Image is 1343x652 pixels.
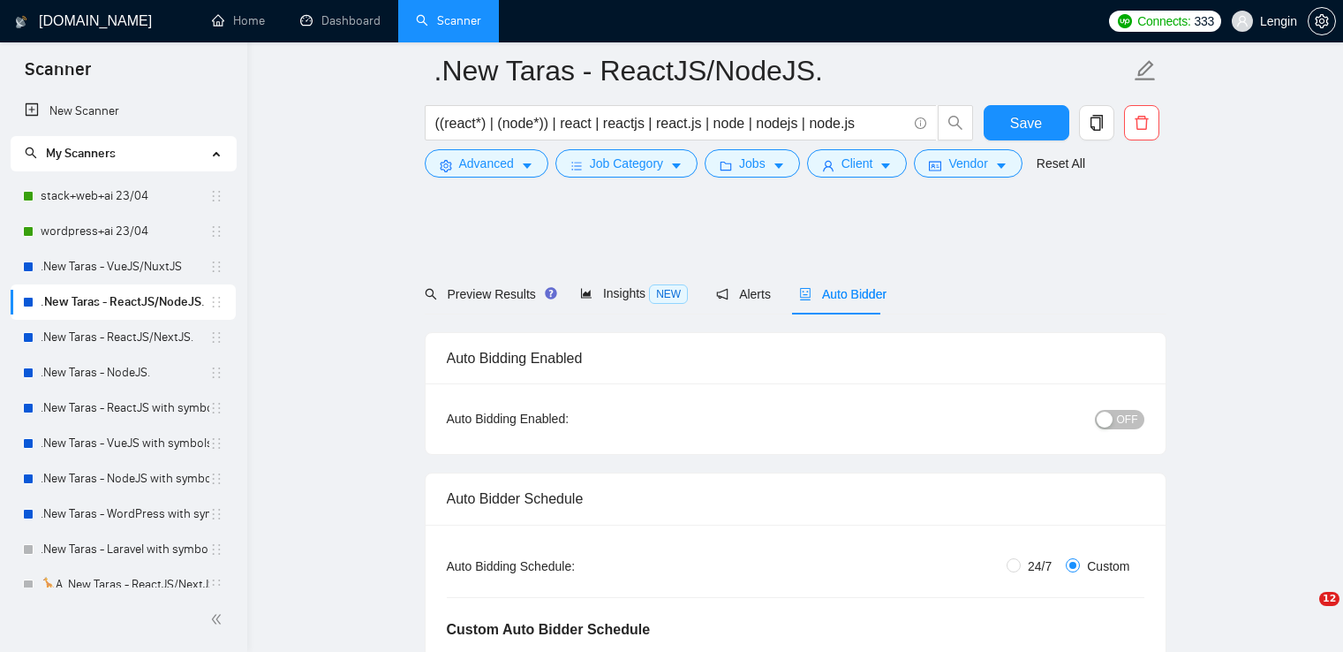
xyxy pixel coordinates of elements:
[11,532,236,567] li: .New Taras - Laravel with symbols
[434,49,1130,93] input: Scanner name...
[41,426,209,461] a: .New Taras - VueJS with symbols
[938,105,973,140] button: search
[1309,14,1335,28] span: setting
[1137,11,1190,31] span: Connects:
[447,333,1144,383] div: Auto Bidding Enabled
[580,287,592,299] span: area-chart
[1308,14,1336,28] a: setting
[11,57,105,94] span: Scanner
[1134,59,1157,82] span: edit
[984,105,1069,140] button: Save
[209,224,223,239] span: holder
[1124,105,1159,140] button: delete
[11,497,236,532] li: .New Taras - WordPress with symbols
[799,288,811,300] span: robot
[1319,592,1339,606] span: 12
[447,557,679,576] div: Auto Bidding Schedule:
[799,287,887,301] span: Auto Bidder
[948,154,987,173] span: Vendor
[416,13,481,28] a: searchScanner
[995,159,1007,172] span: caret-down
[1125,115,1158,131] span: delete
[209,401,223,415] span: holder
[11,249,236,284] li: .New Taras - VueJS/NuxtJS
[11,426,236,461] li: .New Taras - VueJS with symbols
[570,159,583,172] span: bars
[11,320,236,355] li: .New Taras - ReactJS/NextJS.
[425,149,548,178] button: settingAdvancedcaret-down
[11,567,236,603] li: 🦒A .New Taras - ReactJS/NextJS usual 23/04
[209,472,223,486] span: holder
[41,320,209,355] a: .New Taras - ReactJS/NextJS.
[555,149,698,178] button: barsJob Categorycaret-down
[521,159,533,172] span: caret-down
[1118,14,1132,28] img: upwork-logo.png
[41,284,209,320] a: .New Taras - ReactJS/NodeJS.
[1308,7,1336,35] button: setting
[209,507,223,521] span: holder
[580,286,688,300] span: Insights
[670,159,683,172] span: caret-down
[939,115,972,131] span: search
[25,94,222,129] a: New Scanner
[929,159,941,172] span: idcard
[41,355,209,390] a: .New Taras - NodeJS.
[739,154,766,173] span: Jobs
[209,366,223,380] span: holder
[716,287,771,301] span: Alerts
[209,189,223,203] span: holder
[590,154,663,173] span: Job Category
[1194,11,1213,31] span: 333
[447,619,651,641] h5: Custom Auto Bidder Schedule
[300,13,381,28] a: dashboardDashboard
[435,112,907,134] input: Search Freelance Jobs...
[425,287,552,301] span: Preview Results
[209,436,223,451] span: holder
[209,260,223,274] span: holder
[41,567,209,603] a: 🦒A .New Taras - ReactJS/NextJS usual 23/04
[425,288,437,300] span: search
[447,474,1144,524] div: Auto Bidder Schedule
[915,118,926,129] span: info-circle
[649,284,688,304] span: NEW
[807,149,908,178] button: userClientcaret-down
[543,285,559,301] div: Tooltip anchor
[459,154,514,173] span: Advanced
[11,284,236,320] li: .New Taras - ReactJS/NodeJS.
[11,461,236,497] li: .New Taras - NodeJS with symbols
[841,154,873,173] span: Client
[212,13,265,28] a: homeHome
[1079,105,1114,140] button: copy
[209,542,223,557] span: holder
[209,295,223,309] span: holder
[41,497,209,532] a: .New Taras - WordPress with symbols
[41,461,209,497] a: .New Taras - NodeJS with symbols
[822,159,834,172] span: user
[1117,410,1138,429] span: OFF
[1010,112,1042,134] span: Save
[11,178,236,214] li: stack+web+ai 23/04
[41,178,209,214] a: stack+web+ai 23/04
[1283,592,1325,634] iframe: Intercom live chat
[11,355,236,390] li: .New Taras - NodeJS.
[25,147,37,159] span: search
[41,390,209,426] a: .New Taras - ReactJS with symbols
[11,214,236,249] li: wordpress+ai 23/04
[720,159,732,172] span: folder
[46,146,116,161] span: My Scanners
[209,330,223,345] span: holder
[209,578,223,592] span: holder
[716,288,728,300] span: notification
[705,149,800,178] button: folderJobscaret-down
[210,610,228,628] span: double-left
[1080,557,1136,576] span: Custom
[41,249,209,284] a: .New Taras - VueJS/NuxtJS
[41,214,209,249] a: wordpress+ai 23/04
[1021,557,1059,576] span: 24/7
[41,532,209,567] a: .New Taras - Laravel with symbols
[15,8,27,36] img: logo
[25,146,116,161] span: My Scanners
[1037,154,1085,173] a: Reset All
[879,159,892,172] span: caret-down
[11,94,236,129] li: New Scanner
